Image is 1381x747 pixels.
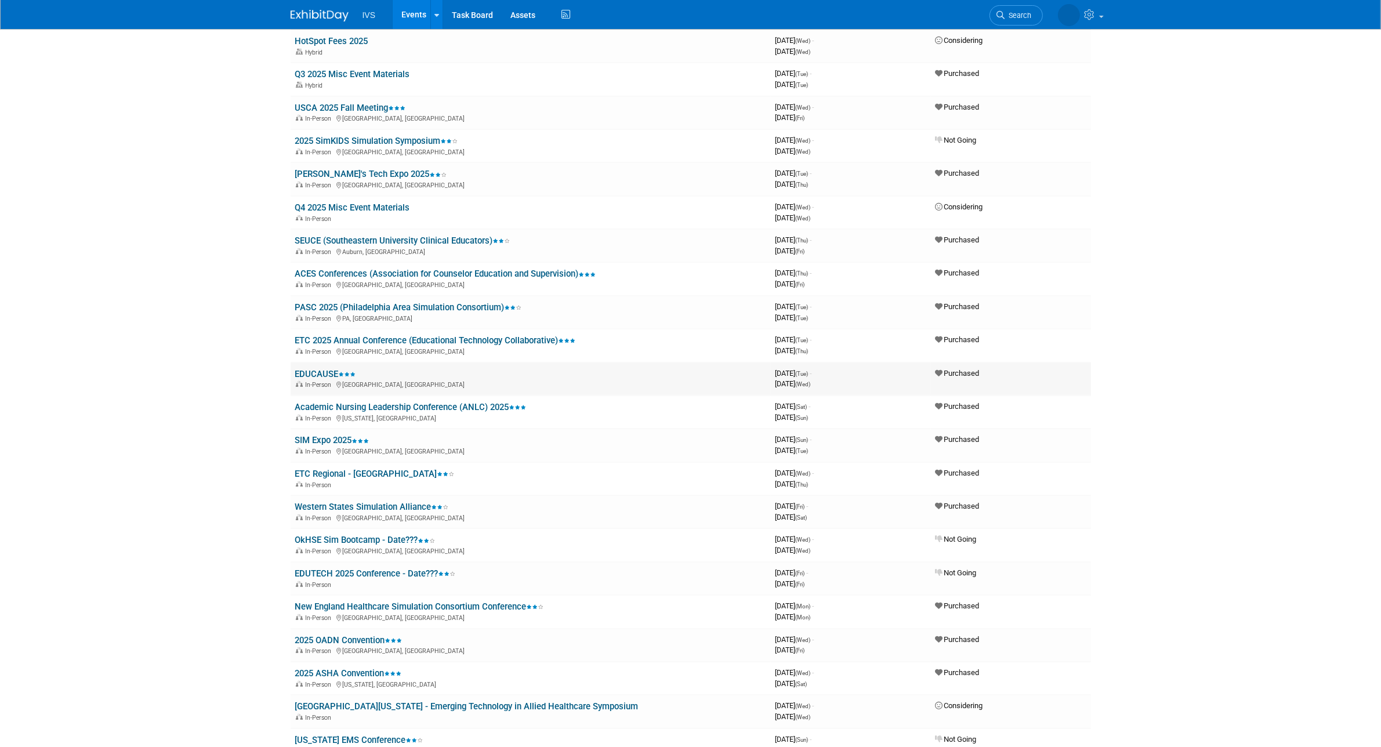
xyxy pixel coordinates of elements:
img: In-Person Event [296,547,303,553]
span: - [810,335,812,344]
span: (Wed) [796,148,811,155]
img: In-Person Event [296,281,303,287]
div: [GEOGRAPHIC_DATA], [GEOGRAPHIC_DATA] [295,646,766,655]
div: [GEOGRAPHIC_DATA], [GEOGRAPHIC_DATA] [295,513,766,522]
span: In-Person [306,182,335,189]
img: In-Person Event [296,514,303,520]
span: - [813,136,814,144]
img: In-Person Event [296,248,303,254]
span: [DATE] [775,379,811,388]
span: Not Going [936,535,977,543]
span: [DATE] [775,579,805,588]
a: ETC Regional - [GEOGRAPHIC_DATA] [295,469,455,479]
span: (Sat) [796,404,807,410]
span: (Fri) [796,647,805,654]
span: In-Person [306,215,335,223]
span: (Fri) [796,570,805,576]
span: [DATE] [775,502,809,510]
a: USCA 2025 Fall Meeting [295,103,406,113]
span: In-Person [306,681,335,688]
div: [GEOGRAPHIC_DATA], [GEOGRAPHIC_DATA] [295,612,766,622]
img: In-Person Event [296,714,303,720]
span: (Wed) [796,381,811,387]
span: [DATE] [775,369,812,378]
span: (Fri) [796,503,805,510]
span: [DATE] [775,435,812,444]
a: 2025 ASHA Convention [295,668,402,679]
div: [GEOGRAPHIC_DATA], [GEOGRAPHIC_DATA] [295,379,766,389]
span: - [810,169,812,177]
a: Western States Simulation Alliance [295,502,449,512]
span: - [810,735,812,744]
span: Purchased [936,335,980,344]
a: ETC 2025 Annual Conference (Educational Technology Collaborative) [295,335,576,346]
a: New England Healthcare Simulation Consortium Conference [295,601,544,612]
span: Purchased [936,69,980,78]
span: (Tue) [796,448,809,454]
span: [DATE] [775,402,811,411]
img: In-Person Event [296,481,303,487]
a: SEUCE (Southeastern University Clinical Educators) [295,235,510,246]
a: EDUTECH 2025 Conference - Date??? [295,568,456,579]
span: - [810,269,812,277]
span: [DATE] [775,612,811,621]
span: (Tue) [796,171,809,177]
span: (Sun) [796,415,809,421]
span: [DATE] [775,646,805,654]
img: ExhibitDay [291,10,349,21]
span: [DATE] [775,69,812,78]
span: (Fri) [796,115,805,121]
span: Purchased [936,668,980,677]
span: (Mon) [796,603,811,610]
img: In-Person Event [296,448,303,454]
span: [DATE] [775,601,814,610]
span: [DATE] [775,546,811,554]
span: Purchased [936,103,980,111]
span: [DATE] [775,47,811,56]
img: In-Person Event [296,148,303,154]
a: [US_STATE] EMS Conference [295,735,423,745]
span: (Fri) [796,281,805,288]
span: - [809,402,811,411]
span: Purchased [936,402,980,411]
span: [DATE] [775,635,814,644]
span: (Wed) [796,714,811,720]
img: In-Person Event [296,315,303,321]
span: (Wed) [796,536,811,543]
span: [DATE] [775,136,814,144]
a: SIM Expo 2025 [295,435,369,445]
img: Hybrid Event [296,49,303,55]
span: [DATE] [775,235,812,244]
span: (Sat) [796,514,807,521]
span: (Tue) [796,71,809,77]
span: (Wed) [796,637,811,643]
span: [DATE] [775,80,809,89]
span: Purchased [936,635,980,644]
span: [DATE] [775,446,809,455]
span: - [813,469,814,477]
span: [DATE] [775,480,809,488]
img: In-Person Event [296,348,303,354]
span: (Wed) [796,470,811,477]
span: - [813,36,814,45]
a: OkHSE Sim Bootcamp - Date??? [295,535,436,545]
span: (Fri) [796,248,805,255]
span: [DATE] [775,701,814,710]
img: Hybrid Event [296,82,303,88]
span: Purchased [936,369,980,378]
img: In-Person Event [296,215,303,221]
span: In-Person [306,514,335,522]
span: In-Person [306,614,335,622]
span: (Sun) [796,437,809,443]
span: (Thu) [796,237,809,244]
span: - [813,103,814,111]
span: Purchased [936,269,980,277]
span: In-Person [306,448,335,455]
span: Purchased [936,435,980,444]
img: Kyle Shelstad [1058,4,1080,26]
span: In-Person [306,581,335,589]
span: Purchased [936,169,980,177]
span: [DATE] [775,103,814,111]
a: [PERSON_NAME]'s Tech Expo 2025 [295,169,447,179]
span: [DATE] [775,280,805,288]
